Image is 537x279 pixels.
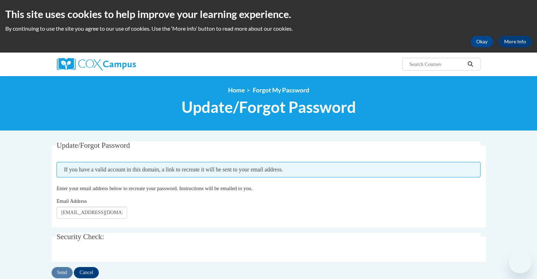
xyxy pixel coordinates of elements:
button: Search [465,60,476,68]
span: Forgot My Password [253,86,309,94]
img: Cox Campus [57,58,136,71]
input: Search Courses [408,60,465,68]
a: Cox Campus [57,58,191,71]
span: Email Address [56,198,87,204]
a: More Info [499,36,532,47]
iframe: Button to launch messaging window [509,251,531,273]
a: Home [228,86,245,94]
input: Email [56,207,127,219]
span: Update/Forgot Password [181,98,356,116]
input: Cancel [74,267,99,278]
span: Update/Forgot Password [56,141,130,150]
span: Enter your email address below to recreate your password. Instructions will be emailed to you. [56,186,252,191]
span: Security Check: [56,232,104,241]
button: Okay [471,36,493,47]
span: If you have a valid account in this domain, a link to recreate it will be sent to your email addr... [56,162,481,177]
p: By continuing to use the site you agree to our use of cookies. Use the ‘More info’ button to read... [5,25,532,32]
h2: This site uses cookies to help improve your learning experience. [5,7,532,21]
